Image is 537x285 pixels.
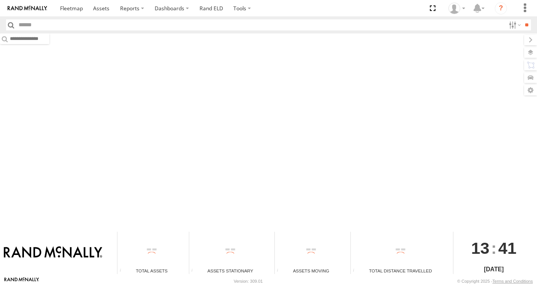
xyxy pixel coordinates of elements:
[351,267,450,274] div: Total Distance Travelled
[189,268,201,274] div: Total number of assets current stationary.
[498,232,516,264] span: 41
[493,279,533,283] a: Terms and Conditions
[4,246,102,259] img: Rand McNally
[506,19,522,30] label: Search Filter Options
[351,268,362,274] div: Total distance travelled by all assets within specified date range and applied filters
[457,279,533,283] div: © Copyright 2025 -
[524,85,537,96] label: Map Settings
[453,265,534,274] div: [DATE]
[117,268,129,274] div: Total number of Enabled Assets
[275,267,348,274] div: Assets Moving
[4,277,39,285] a: Visit our Website
[234,279,263,283] div: Version: 309.01
[446,3,468,14] div: Scott Ambler
[189,267,272,274] div: Assets Stationary
[8,6,47,11] img: rand-logo.svg
[453,232,534,264] div: :
[275,268,286,274] div: Total number of assets current in transit.
[471,232,489,264] span: 13
[117,267,186,274] div: Total Assets
[495,2,507,14] i: ?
